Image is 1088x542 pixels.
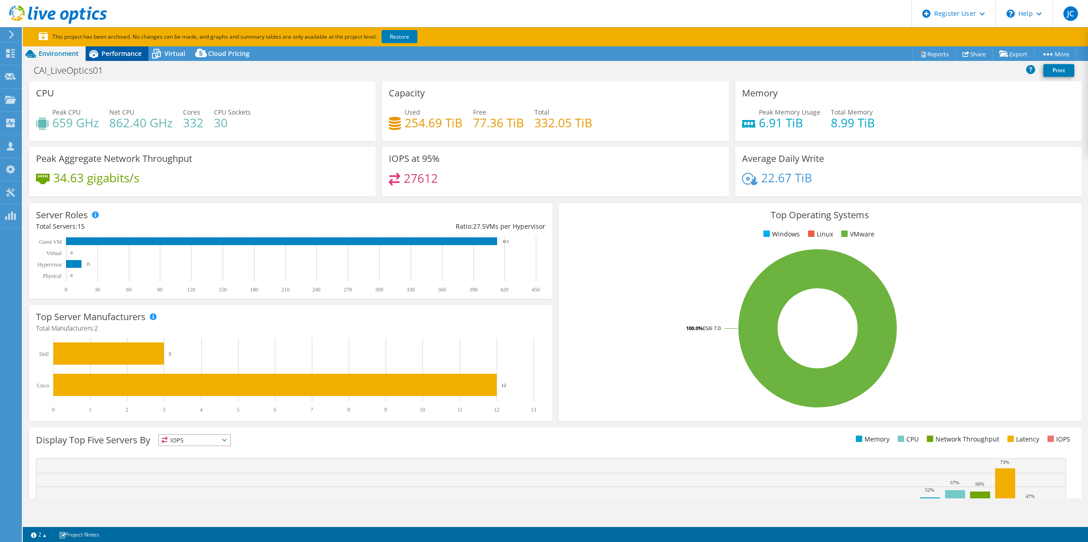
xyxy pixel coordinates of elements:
[831,118,875,128] h4: 8.99 TiB
[71,251,73,255] text: 0
[37,261,62,268] text: Hypervisor
[759,108,820,116] span: Peak Memory Usage
[494,406,499,413] text: 12
[1063,6,1078,21] span: JC
[1005,434,1039,444] li: Latency
[310,406,313,413] text: 7
[86,262,91,266] text: 15
[77,222,85,231] span: 15
[1026,493,1035,499] text: 47%
[975,481,984,487] text: 56%
[36,323,545,333] h4: Total Manufacturers:
[312,286,320,293] text: 240
[237,406,239,413] text: 5
[36,312,146,322] h3: Top Server Manufacturers
[163,406,165,413] text: 3
[208,49,249,58] span: Cloud Pricing
[46,250,62,256] text: Virtual
[405,108,420,116] span: Used
[839,229,874,239] li: VMware
[925,487,934,492] text: 52%
[473,118,524,128] h4: 77.36 TiB
[925,434,999,444] li: Network Throughput
[30,65,117,75] h1: CAI_LiveOptics01
[806,229,833,239] li: Linux
[501,382,506,388] text: 12
[347,406,350,413] text: 8
[52,406,55,413] text: 0
[438,286,446,293] text: 360
[534,108,549,116] span: Total
[1000,459,1009,465] text: 73%
[473,222,486,231] span: 27.5
[164,49,185,58] span: Virtual
[1045,434,1070,444] li: IOPS
[183,108,200,116] span: Cores
[39,351,49,357] text: Dell
[761,229,800,239] li: Windows
[89,406,92,413] text: 1
[469,286,478,293] text: 390
[200,406,203,413] text: 4
[39,32,485,42] p: This project has been archived. No changes can be made, and graphs and summary tables are only av...
[39,49,79,58] span: Environment
[53,173,139,183] h4: 34.63 gigabits/s
[1034,47,1077,61] a: More
[742,154,824,164] h3: Average Daily Write
[686,325,703,331] tspan: 100.0%
[71,273,73,278] text: 0
[52,529,106,540] a: Project Notes
[39,239,62,245] text: Guest VM
[95,286,100,293] text: 30
[37,382,49,389] text: Cisco
[404,173,438,183] h4: 27612
[102,49,142,58] span: Performance
[420,406,425,413] text: 10
[381,30,417,43] a: Restore
[214,118,251,128] h4: 30
[473,108,486,116] span: Free
[534,118,592,128] h4: 332.05 TiB
[187,286,195,293] text: 120
[761,173,812,183] h4: 22.67 TiB
[65,286,67,293] text: 0
[503,239,509,244] text: 413
[25,529,53,540] a: 2
[219,286,227,293] text: 150
[126,286,132,293] text: 60
[52,108,81,116] span: Peak CPU
[384,406,387,413] text: 9
[457,406,463,413] text: 11
[854,434,890,444] li: Memory
[109,118,173,128] h4: 862.40 GHz
[389,154,440,164] h3: IOPS at 95%
[1007,10,1015,18] svg: \n
[405,118,463,128] h4: 254.69 TiB
[183,118,203,128] h4: 332
[742,88,778,98] h3: Memory
[168,351,171,356] text: 3
[703,325,721,331] tspan: ESXi 7.0
[389,88,425,98] h3: Capacity
[375,286,383,293] text: 300
[157,286,163,293] text: 90
[912,47,956,61] a: Reports
[290,221,545,231] div: Ratio: VMs per Hypervisor
[1043,64,1074,77] a: Print
[950,480,959,485] text: 57%
[500,286,508,293] text: 420
[109,108,134,116] span: Net CPU
[956,47,993,61] a: Share
[36,221,290,231] div: Total Servers:
[36,88,54,98] h3: CPU
[159,435,230,446] span: IOPS
[274,406,276,413] text: 6
[895,434,919,444] li: CPU
[94,324,98,332] span: 2
[831,108,873,116] span: Total Memory
[250,286,258,293] text: 180
[532,286,540,293] text: 450
[565,210,1075,220] h3: Top Operating Systems
[126,406,128,413] text: 2
[759,118,820,128] h4: 6.91 TiB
